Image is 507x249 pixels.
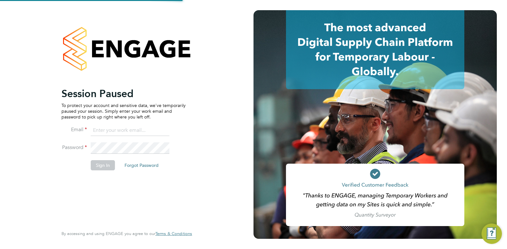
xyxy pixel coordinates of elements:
label: Email [61,126,87,133]
label: Password [61,144,87,151]
p: To protect your account and sensitive data, we've temporarily paused your session. Simply enter y... [61,103,186,120]
button: Forgot Password [119,160,164,170]
span: By accessing and using ENGAGE you agree to our [61,231,192,236]
a: Terms & Conditions [155,231,192,236]
h2: Session Paused [61,87,186,100]
input: Enter your work email... [91,125,169,136]
button: Sign In [91,160,115,170]
button: Engage Resource Center [482,224,502,244]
